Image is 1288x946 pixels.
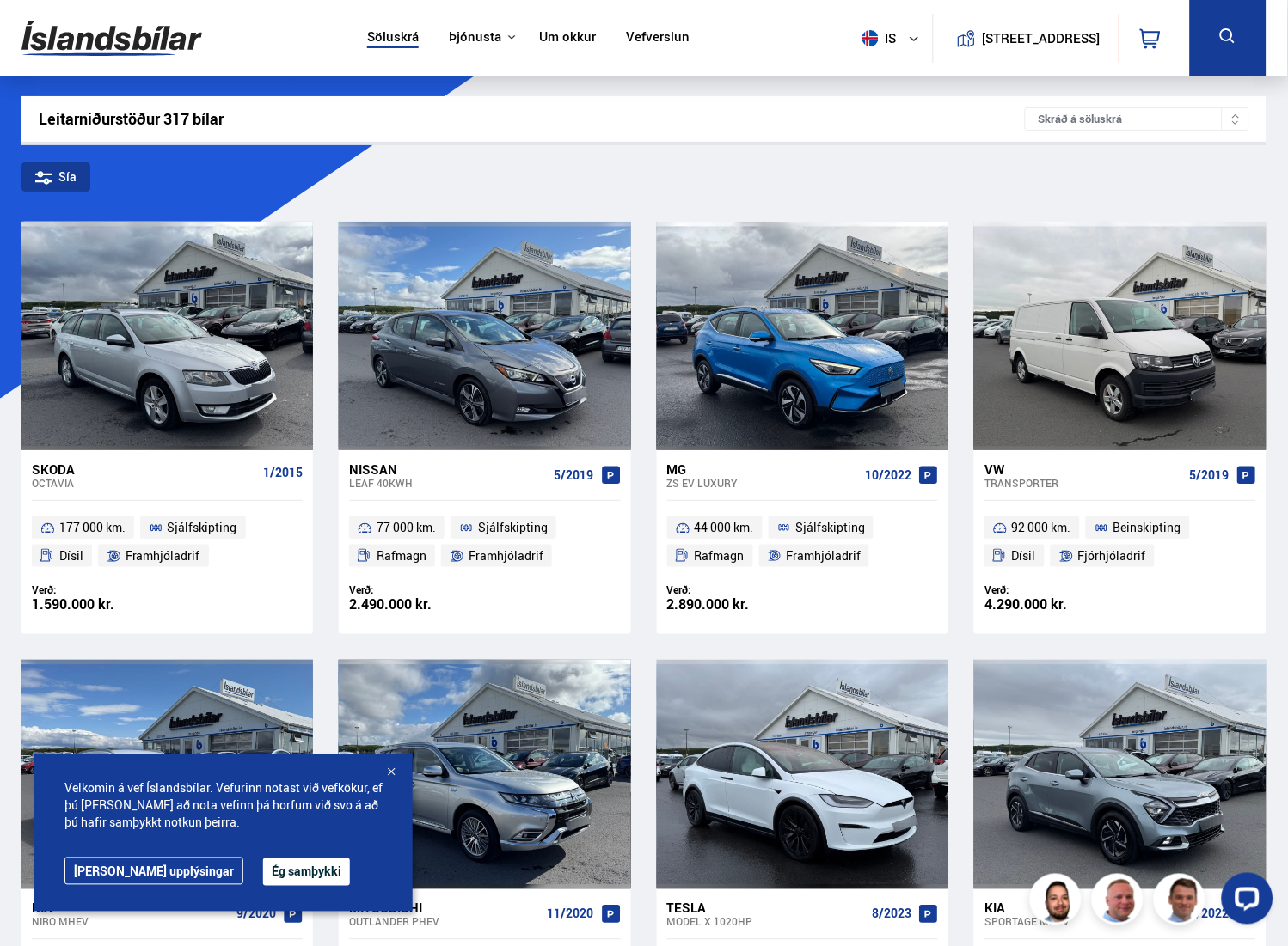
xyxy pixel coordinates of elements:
[39,110,1025,128] div: Leitarniðurstöður 317 bílar
[21,450,313,634] a: Skoda Octavia 1/2015 177 000 km. Sjálfskipting Dísil Framhjóladrif Verð: 1.590.000 kr.
[984,916,1182,928] div: Sportage MHEV
[984,900,1182,916] div: Kia
[856,13,933,64] button: is
[21,10,202,66] img: G0Ugv5HjCgRt.svg
[1078,546,1146,566] span: Fjórhjóladrif
[667,597,803,612] div: 2.890.000 kr.
[1033,876,1084,928] img: nhp88E3Fdnt1Opn2.png
[695,546,745,566] span: Rafmagn
[984,583,1120,596] div: Verð:
[627,29,690,47] a: Vefverslun
[872,907,911,921] span: 8/2023
[263,858,350,886] button: Ég samþykki
[349,900,540,916] div: Mitsubishi
[1025,107,1249,131] div: Skráð á söluskrá
[1190,468,1230,482] span: 5/2019
[1156,876,1208,928] img: FbJEzSuNWCJXmdc-.webp
[32,583,168,596] div: Verð:
[349,916,540,928] div: Outlander PHEV
[64,858,243,885] a: [PERSON_NAME] upplýsingar
[795,517,865,538] span: Sjálfskipting
[469,546,543,566] span: Framhjóladrif
[263,466,303,479] span: 1/2015
[59,517,126,538] span: 177 000 km.
[236,907,276,921] span: 9/2020
[540,29,597,47] a: Um okkur
[943,14,1110,63] a: [STREET_ADDRESS]
[32,461,256,477] div: Skoda
[862,30,879,46] img: svg+xml;base64,PHN2ZyB4bWxucz0iaHR0cDovL3d3dy53My5vcmcvMjAwMC9zdmciIHdpZHRoPSI1MTIiIGhlaWdodD0iNT...
[64,780,383,832] span: Velkomin á vef Íslandsbílar. Vefurinn notast við vefkökur, ef þú [PERSON_NAME] að nota vefinn þá ...
[657,450,948,634] a: MG ZS EV LUXURY 10/2022 44 000 km. Sjálfskipting Rafmagn Framhjóladrif Verð: 2.890.000 kr.
[349,461,547,477] div: Nissan
[377,546,426,566] span: Rafmagn
[349,597,485,612] div: 2.490.000 kr.
[786,546,861,566] span: Framhjóladrif
[667,461,858,477] div: MG
[367,29,419,47] a: Söluskrá
[21,162,90,192] div: Sía
[168,517,237,538] span: Sjálfskipting
[667,583,803,596] div: Verð:
[1095,876,1146,928] img: siFngHWaQ9KaOqBr.png
[32,597,168,612] div: 1.590.000 kr.
[59,546,83,566] span: Dísil
[1208,866,1280,938] iframe: LiveChat chat widget
[349,583,485,596] div: Verð:
[984,477,1182,489] div: Transporter
[449,29,501,46] button: Þjónusta
[126,546,200,566] span: Framhjóladrif
[1012,546,1036,566] span: Dísil
[548,907,594,921] span: 11/2020
[32,477,256,489] div: Octavia
[856,30,899,46] span: is
[377,517,436,538] span: 77 000 km.
[32,900,230,916] div: Kia
[1113,517,1181,538] span: Beinskipting
[555,468,594,482] span: 5/2019
[667,900,865,916] div: Tesla
[1012,517,1071,538] span: 92 000 km.
[989,31,1094,46] button: [STREET_ADDRESS]
[349,477,547,489] div: Leaf 40KWH
[695,517,754,538] span: 44 000 km.
[32,916,230,928] div: Niro MHEV
[667,477,858,489] div: ZS EV LUXURY
[339,450,630,634] a: Nissan Leaf 40KWH 5/2019 77 000 km. Sjálfskipting Rafmagn Framhjóladrif Verð: 2.490.000 kr.
[667,916,865,928] div: Model X 1020HP
[478,517,548,538] span: Sjálfskipting
[984,597,1120,612] div: 4.290.000 kr.
[865,468,911,482] span: 10/2022
[974,450,1266,634] a: VW Transporter 5/2019 92 000 km. Beinskipting Dísil Fjórhjóladrif Verð: 4.290.000 kr.
[984,461,1182,477] div: VW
